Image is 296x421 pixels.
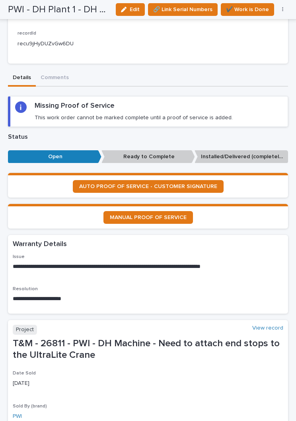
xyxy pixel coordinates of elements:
[13,412,22,421] a: PWI
[18,31,36,36] span: recordId
[101,150,195,163] p: Ready to Complete
[35,101,115,111] h2: Missing Proof of Service
[130,6,140,13] span: Edit
[13,404,47,409] span: Sold By (brand)
[13,240,67,249] h2: Warranty Details
[13,371,36,376] span: Date Sold
[35,114,233,121] p: This work order cannot be marked complete until a proof of service is added.
[13,325,37,335] p: Project
[13,287,38,291] span: Resolution
[18,40,278,48] p: recu9jHyDUZvGw6DU
[195,150,288,163] p: Installed/Delivered (completely done)
[8,150,101,163] p: Open
[221,3,274,16] button: ✔️ Work is Done
[13,338,283,361] p: T&M - 26811 - PWI - DH Machine - Need to attach end stops to the UltraLite Crane
[8,133,288,141] p: Status
[8,70,36,87] button: Details
[36,70,74,87] button: Comments
[226,5,269,14] span: ✔️ Work is Done
[148,3,218,16] button: 🔗 Link Serial Numbers
[13,254,25,259] span: Issue
[79,184,217,189] span: AUTO PROOF OF SERVICE - CUSTOMER SIGNATURE
[103,211,193,224] a: MANUAL PROOF OF SERVICE
[252,325,283,332] a: View record
[13,379,283,388] p: [DATE]
[116,3,145,16] button: Edit
[110,215,187,220] span: MANUAL PROOF OF SERVICE
[73,180,224,193] a: AUTO PROOF OF SERVICE - CUSTOMER SIGNATURE
[153,5,212,14] span: 🔗 Link Serial Numbers
[8,4,109,16] h2: PWI - DH Plant 1 - DH Machine - Need to attach end stops to the UltraLite Crane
